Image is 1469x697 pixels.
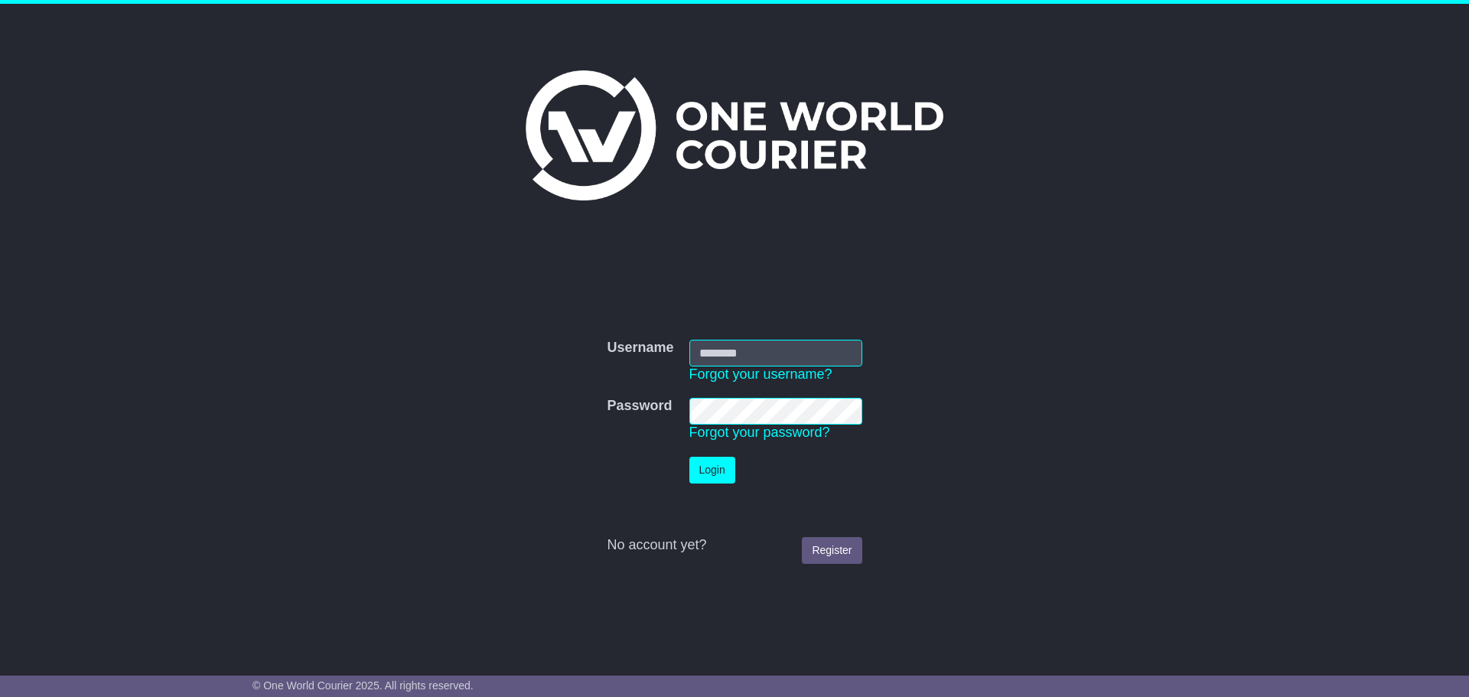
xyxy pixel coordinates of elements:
a: Forgot your password? [689,425,830,440]
label: Password [607,398,672,415]
div: No account yet? [607,537,862,554]
button: Login [689,457,735,484]
label: Username [607,340,673,357]
a: Register [802,537,862,564]
a: Forgot your username? [689,366,832,382]
img: One World [526,70,943,200]
span: © One World Courier 2025. All rights reserved. [252,679,474,692]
